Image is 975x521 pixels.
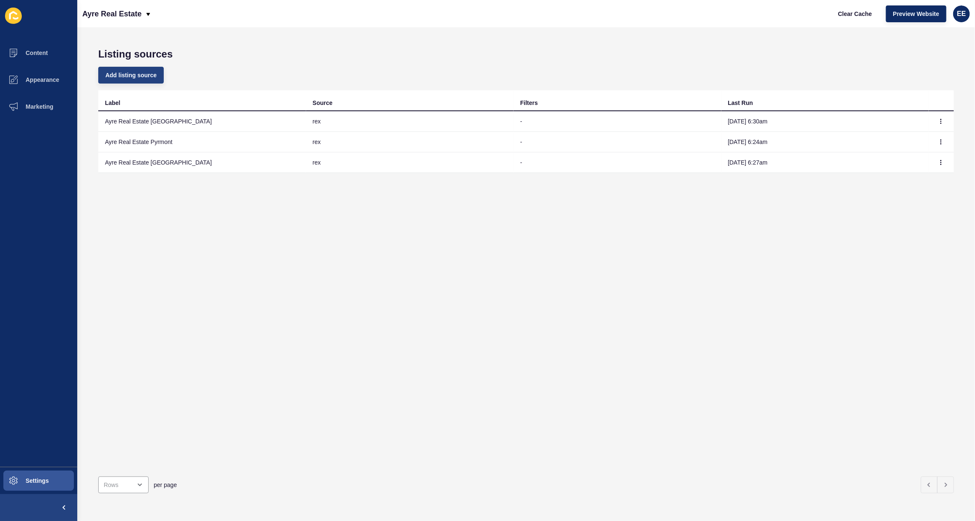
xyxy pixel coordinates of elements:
[82,3,142,24] p: Ayre Real Estate
[154,481,177,489] span: per page
[721,111,929,132] td: [DATE] 6:30am
[721,132,929,152] td: [DATE] 6:24am
[105,71,157,79] span: Add listing source
[98,152,306,173] td: Ayre Real Estate [GEOGRAPHIC_DATA]
[728,99,753,107] div: Last Run
[721,152,929,173] td: [DATE] 6:27am
[831,5,879,22] button: Clear Cache
[306,152,514,173] td: rex
[838,10,872,18] span: Clear Cache
[893,10,939,18] span: Preview Website
[98,48,954,60] h1: Listing sources
[514,152,721,173] td: -
[886,5,946,22] button: Preview Website
[306,111,514,132] td: rex
[514,132,721,152] td: -
[98,111,306,132] td: Ayre Real Estate [GEOGRAPHIC_DATA]
[514,111,721,132] td: -
[957,10,966,18] span: EE
[105,99,121,107] div: Label
[98,67,164,84] button: Add listing source
[98,476,149,493] div: open menu
[98,132,306,152] td: Ayre Real Estate Pyrmont
[313,99,333,107] div: Source
[306,132,514,152] td: rex
[520,99,538,107] div: Filters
